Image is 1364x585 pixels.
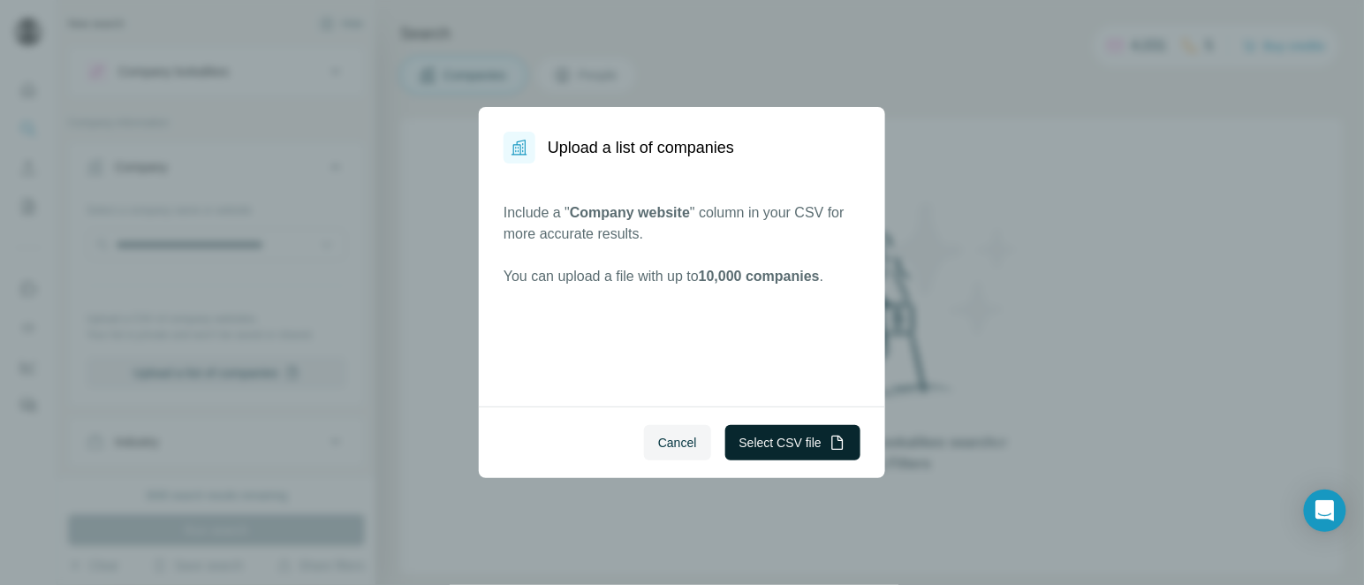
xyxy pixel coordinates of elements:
button: Select CSV file [725,425,860,460]
button: Cancel [644,425,711,460]
h1: Upload a list of companies [548,135,734,160]
span: Company website [570,205,690,220]
span: 10,000 companies [699,269,820,284]
div: Open Intercom Messenger [1304,490,1346,532]
span: Cancel [658,434,697,452]
p: You can upload a file with up to . [504,266,860,287]
p: Include a " " column in your CSV for more accurate results. [504,202,860,245]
